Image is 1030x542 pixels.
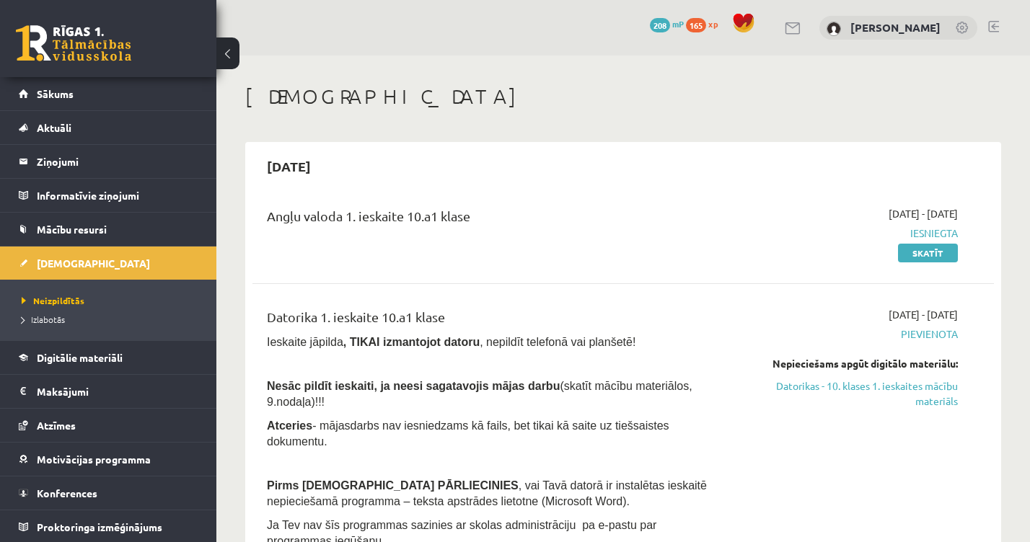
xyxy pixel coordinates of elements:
[22,295,84,306] span: Neizpildītās
[37,419,76,432] span: Atzīmes
[22,313,202,326] a: Izlabotās
[245,84,1001,109] h1: [DEMOGRAPHIC_DATA]
[19,179,198,212] a: Informatīvie ziņojumi
[850,20,941,35] a: [PERSON_NAME]
[22,314,65,325] span: Izlabotās
[19,443,198,476] a: Motivācijas programma
[37,257,150,270] span: [DEMOGRAPHIC_DATA]
[267,479,519,492] span: Pirms [DEMOGRAPHIC_DATA] PĀRLIECINIES
[708,18,718,30] span: xp
[19,341,198,374] a: Digitālie materiāli
[827,22,841,36] img: Tomass Reinis Dālderis
[37,453,151,466] span: Motivācijas programma
[267,479,707,507] span: , vai Tavā datorā ir instalētas ieskaitē nepieciešamā programma – teksta apstrādes lietotne (Micr...
[252,149,325,183] h2: [DATE]
[22,294,202,307] a: Neizpildītās
[37,223,107,236] span: Mācību resursi
[742,356,958,371] div: Nepieciešams apgūt digitālo materiālu:
[650,18,670,32] span: 208
[267,419,312,432] b: Atceries
[37,87,74,100] span: Sākums
[16,25,131,61] a: Rīgas 1. Tālmācības vidusskola
[37,375,198,408] legend: Maksājumi
[267,336,635,348] span: Ieskaite jāpilda , nepildīt telefonā vai planšetē!
[889,307,958,322] span: [DATE] - [DATE]
[37,121,71,134] span: Aktuāli
[686,18,706,32] span: 165
[267,419,669,448] span: - mājasdarbs nav iesniedzams kā fails, bet tikai kā saite uz tiešsaistes dokumentu.
[19,246,198,280] a: [DEMOGRAPHIC_DATA]
[19,111,198,144] a: Aktuāli
[37,179,198,212] legend: Informatīvie ziņojumi
[19,476,198,510] a: Konferences
[343,336,480,348] b: , TIKAI izmantojot datoru
[267,307,721,334] div: Datorika 1. ieskaite 10.a1 klase
[37,487,97,499] span: Konferences
[650,18,684,30] a: 208 mP
[37,145,198,178] legend: Ziņojumi
[267,206,721,233] div: Angļu valoda 1. ieskaite 10.a1 klase
[898,244,958,262] a: Skatīt
[267,380,560,392] span: Nesāc pildīt ieskaiti, ja neesi sagatavojis mājas darbu
[19,409,198,442] a: Atzīmes
[19,145,198,178] a: Ziņojumi
[742,226,958,241] span: Iesniegta
[686,18,725,30] a: 165 xp
[672,18,684,30] span: mP
[37,351,123,364] span: Digitālie materiāli
[19,77,198,110] a: Sākums
[742,326,958,342] span: Pievienota
[19,375,198,408] a: Maksājumi
[37,520,162,533] span: Proktoringa izmēģinājums
[267,380,692,408] span: (skatīt mācību materiālos, 9.nodaļa)!!!
[742,378,958,409] a: Datorikas - 10. klases 1. ieskaites mācību materiāls
[19,213,198,246] a: Mācību resursi
[889,206,958,221] span: [DATE] - [DATE]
